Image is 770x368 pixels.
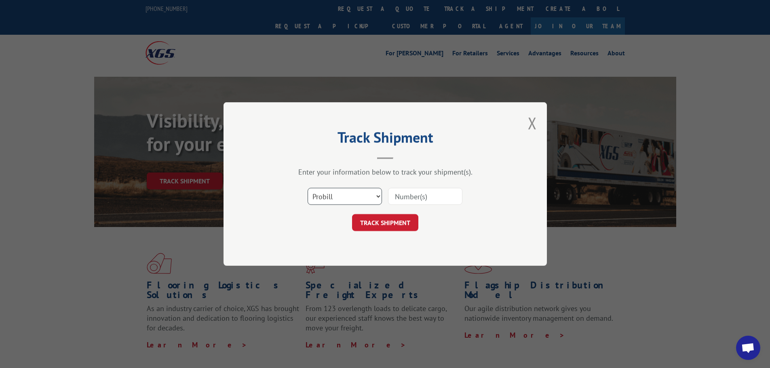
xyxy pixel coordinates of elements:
input: Number(s) [388,188,462,205]
button: Close modal [528,112,537,134]
button: TRACK SHIPMENT [352,214,418,231]
div: Enter your information below to track your shipment(s). [264,167,506,177]
h2: Track Shipment [264,132,506,147]
a: Open chat [736,336,760,360]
